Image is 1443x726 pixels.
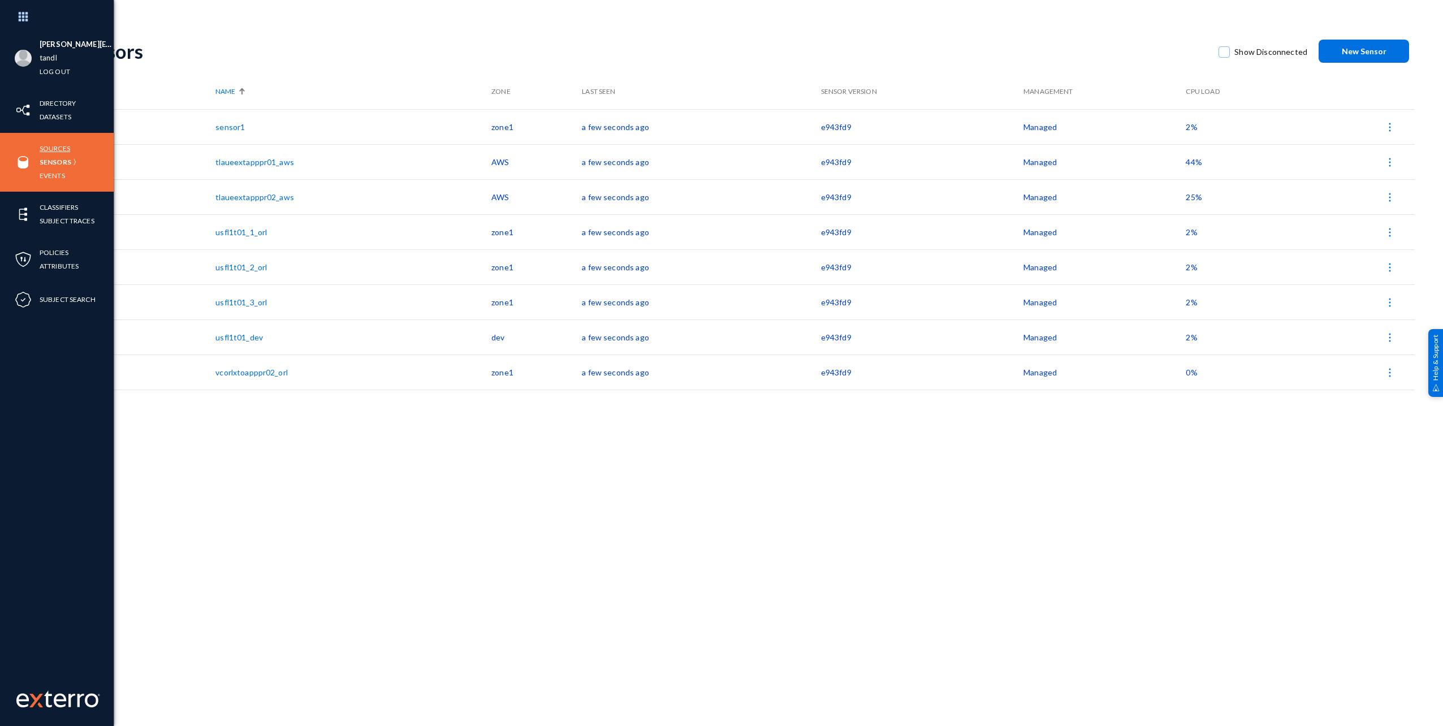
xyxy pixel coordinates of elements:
[215,368,288,377] a: vcorlxtoapppr02_orl
[40,38,114,51] li: [PERSON_NAME][EMAIL_ADDRESS][PERSON_NAME][DOMAIN_NAME]
[40,260,79,273] a: Attributes
[15,291,32,308] img: icon-compliance.svg
[491,319,582,355] td: dev
[15,102,32,119] img: icon-inventory.svg
[29,694,43,707] img: exterro-logo.svg
[582,355,820,390] td: a few seconds ago
[15,251,32,268] img: icon-policies.svg
[582,74,820,109] th: Last Seen
[75,74,215,109] th: Status
[40,293,96,306] a: Subject Search
[40,214,94,227] a: Subject Traces
[1186,157,1202,167] span: 44%
[1023,179,1186,214] td: Managed
[491,144,582,179] td: AWS
[582,284,820,319] td: a few seconds ago
[1384,262,1396,273] img: icon-more.svg
[1023,74,1186,109] th: Management
[40,155,71,168] a: Sensors
[16,690,100,707] img: exterro-work-mark.svg
[40,65,70,78] a: Log out
[1384,227,1396,238] img: icon-more.svg
[215,87,486,97] div: Name
[1186,192,1202,202] span: 25%
[1023,214,1186,249] td: Managed
[215,157,294,167] a: tlaueextapppr01_aws
[491,249,582,284] td: zone1
[821,355,1023,390] td: e943fd9
[1384,332,1396,343] img: icon-more.svg
[821,284,1023,319] td: e943fd9
[491,179,582,214] td: AWS
[1186,122,1197,132] span: 2%
[15,50,32,67] img: blank-profile-picture.png
[1023,284,1186,319] td: Managed
[491,284,582,319] td: zone1
[215,297,267,307] a: usfl1t01_3_orl
[1186,74,1296,109] th: CPU Load
[1023,319,1186,355] td: Managed
[1319,40,1409,63] button: New Sensor
[40,110,71,123] a: Datasets
[1186,368,1197,377] span: 0%
[1186,332,1197,342] span: 2%
[491,214,582,249] td: zone1
[821,144,1023,179] td: e943fd9
[215,227,267,237] a: usfl1t01_1_orl
[1186,262,1197,272] span: 2%
[40,169,65,182] a: Events
[1023,249,1186,284] td: Managed
[40,142,70,155] a: Sources
[821,214,1023,249] td: e943fd9
[6,5,40,29] img: app launcher
[491,109,582,144] td: zone1
[1186,227,1197,237] span: 2%
[491,74,582,109] th: Zone
[40,51,57,64] a: tandl
[215,192,294,202] a: tlaueextapppr02_aws
[582,214,820,249] td: a few seconds ago
[40,201,78,214] a: Classifiers
[75,40,1207,63] div: Sensors
[215,122,245,132] a: sensor1
[1384,367,1396,378] img: icon-more.svg
[582,144,820,179] td: a few seconds ago
[15,154,32,171] img: icon-sources.svg
[582,319,820,355] td: a few seconds ago
[582,249,820,284] td: a few seconds ago
[1384,157,1396,168] img: icon-more.svg
[1428,329,1443,397] div: Help & Support
[821,109,1023,144] td: e943fd9
[582,109,820,144] td: a few seconds ago
[215,332,263,342] a: usfl1t01_dev
[1342,46,1386,56] span: New Sensor
[491,355,582,390] td: zone1
[1023,109,1186,144] td: Managed
[40,246,68,259] a: Policies
[821,249,1023,284] td: e943fd9
[821,74,1023,109] th: Sensor Version
[1432,384,1440,391] img: help_support.svg
[1186,297,1197,307] span: 2%
[1023,144,1186,179] td: Managed
[15,206,32,223] img: icon-elements.svg
[40,97,76,110] a: Directory
[215,87,235,97] span: Name
[821,319,1023,355] td: e943fd9
[1384,297,1396,308] img: icon-more.svg
[1384,192,1396,203] img: icon-more.svg
[215,262,267,272] a: usfl1t01_2_orl
[1384,122,1396,133] img: icon-more.svg
[821,179,1023,214] td: e943fd9
[582,179,820,214] td: a few seconds ago
[1023,355,1186,390] td: Managed
[1234,44,1307,60] span: Show Disconnected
